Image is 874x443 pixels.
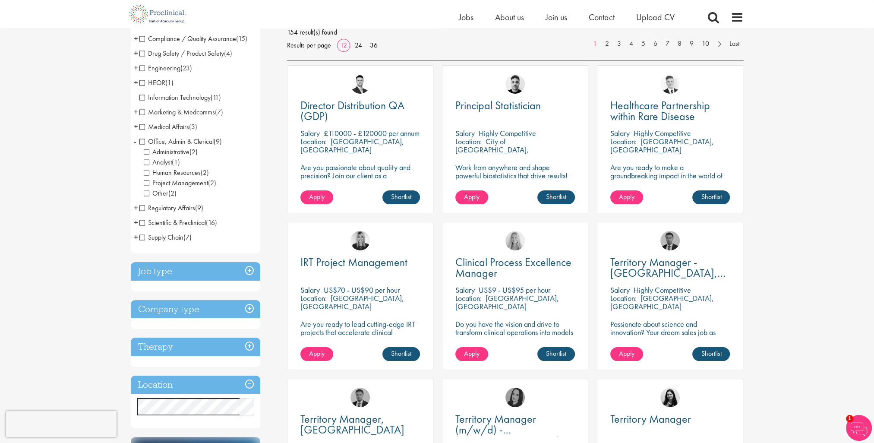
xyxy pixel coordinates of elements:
[505,388,525,407] img: Anna Klemencic
[144,147,189,156] span: Administrative
[610,163,730,204] p: Are you ready to make a groundbreaking impact in the world of biotechnology? Join a growing compa...
[455,414,575,435] a: Territory Manager (m/w/d) - [GEOGRAPHIC_DATA]
[459,12,473,23] span: Jobs
[619,349,634,358] span: Apply
[589,39,601,49] a: 1
[455,100,575,111] a: Principal Statistician
[139,63,192,73] span: Engineering
[144,158,180,167] span: Analyst
[144,147,198,156] span: Administrative
[144,168,209,177] span: Human Resources
[144,189,168,198] span: Other
[134,47,138,60] span: +
[134,105,138,118] span: +
[625,39,637,49] a: 4
[309,349,325,358] span: Apply
[660,388,680,407] a: Indre Stankeviciute
[601,39,613,49] a: 2
[287,39,331,52] span: Results per page
[139,233,183,242] span: Supply Chain
[189,147,198,156] span: (2)
[201,168,209,177] span: (2)
[350,388,370,407] img: Carl Gbolade
[139,203,195,212] span: Regulatory Affairs
[324,285,400,295] p: US$70 - US$90 per hour
[455,347,488,361] a: Apply
[300,255,407,269] span: IRT Project Management
[183,233,192,242] span: (7)
[139,218,217,227] span: Scientific & Preclinical
[236,34,247,43] span: (15)
[139,137,222,146] span: Office, Admin & Clerical
[350,74,370,94] img: Joshua Godden
[144,178,208,187] span: Project Management
[300,320,420,345] p: Are you ready to lead cutting-edge IRT projects that accelerate clinical breakthroughs in biotech?
[660,74,680,94] img: Nicolas Daniel
[846,415,853,422] span: 1
[208,178,216,187] span: (2)
[139,218,206,227] span: Scientific & Preclinical
[673,39,686,49] a: 8
[139,137,214,146] span: Office, Admin & Clerical
[479,285,550,295] p: US$9 - US$95 per hour
[300,411,404,437] span: Territory Manager, [GEOGRAPHIC_DATA]
[634,128,691,138] p: Highly Competitive
[144,189,177,198] span: Other
[546,12,567,23] span: Join us
[367,41,381,50] a: 36
[464,349,480,358] span: Apply
[505,231,525,250] img: Shannon Briggs
[660,231,680,250] img: Carl Gbolade
[495,12,524,23] a: About us
[455,257,575,278] a: Clinical Process Excellence Manager
[139,122,189,131] span: Medical Affairs
[846,415,872,441] img: Chatbot
[636,12,675,23] span: Upload CV
[144,168,201,177] span: Human Resources
[610,100,730,122] a: Healthcare Partnership within Rare Disease
[350,231,370,250] img: Janelle Jones
[352,41,365,50] a: 24
[131,300,260,319] div: Company type
[300,98,404,123] span: Director Distribution QA (GDP)
[300,136,327,146] span: Location:
[610,257,730,278] a: Territory Manager - [GEOGRAPHIC_DATA], [GEOGRAPHIC_DATA]
[610,190,643,204] a: Apply
[455,255,571,280] span: Clinical Process Excellence Manager
[610,293,637,303] span: Location:
[134,216,138,229] span: +
[134,32,138,45] span: +
[649,39,662,49] a: 6
[479,128,536,138] p: Highly Competitive
[455,98,541,113] span: Principal Statistician
[144,158,172,167] span: Analyst
[610,255,726,291] span: Territory Manager - [GEOGRAPHIC_DATA], [GEOGRAPHIC_DATA]
[610,347,643,361] a: Apply
[131,338,260,356] h3: Therapy
[610,320,730,345] p: Passionate about science and innovation? Your dream sales job as Territory Manager awaits!
[139,78,174,87] span: HEOR
[139,63,180,73] span: Engineering
[637,39,650,49] a: 5
[139,108,223,117] span: Marketing & Medcomms
[139,93,221,102] span: Information Technology
[134,76,138,89] span: +
[455,136,529,163] p: City of [GEOGRAPHIC_DATA], [GEOGRAPHIC_DATA]
[610,136,714,155] p: [GEOGRAPHIC_DATA], [GEOGRAPHIC_DATA]
[309,192,325,201] span: Apply
[455,293,482,303] span: Location:
[139,49,224,58] span: Drug Safety / Product Safety
[224,49,232,58] span: (4)
[505,74,525,94] img: Dean Fisher
[300,293,404,311] p: [GEOGRAPHIC_DATA], [GEOGRAPHIC_DATA]
[619,192,634,201] span: Apply
[610,293,714,311] p: [GEOGRAPHIC_DATA], [GEOGRAPHIC_DATA]
[455,136,482,146] span: Location:
[661,39,674,49] a: 7
[139,122,197,131] span: Medical Affairs
[139,49,232,58] span: Drug Safety / Product Safety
